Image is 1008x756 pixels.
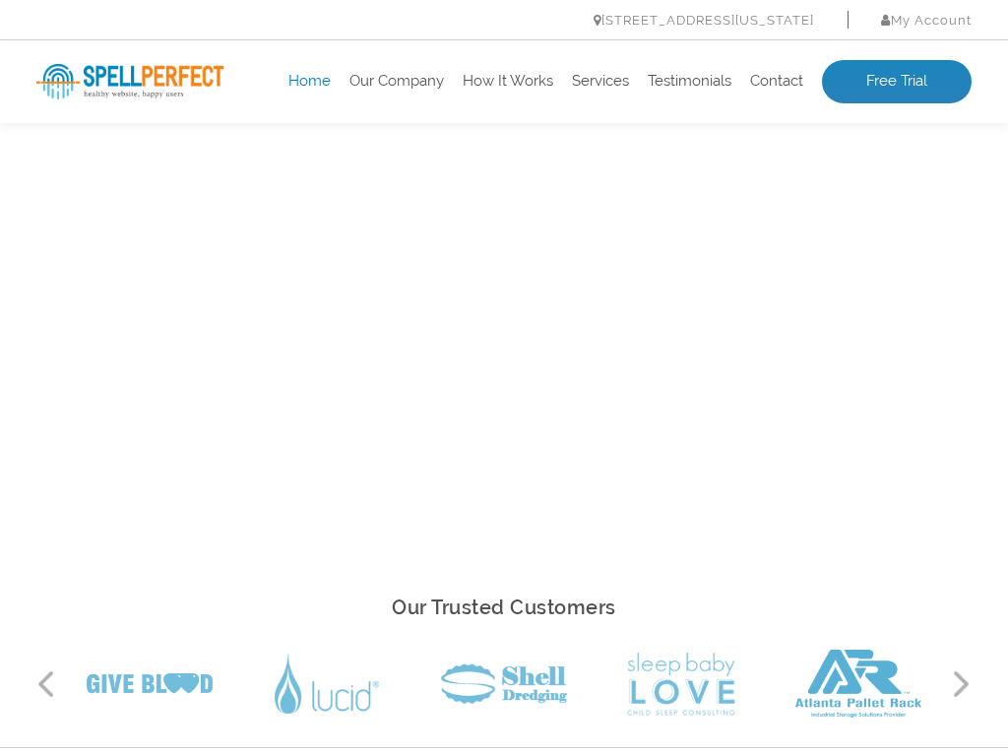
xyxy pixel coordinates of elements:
h2: Our Trusted Customers [36,591,972,625]
img: Sleep Baby Love [627,653,735,716]
img: Shell Dredging [441,663,567,704]
img: Give Blood [87,673,213,696]
button: Next [952,669,972,699]
button: Previous [36,669,56,699]
img: Lucid [275,654,379,715]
